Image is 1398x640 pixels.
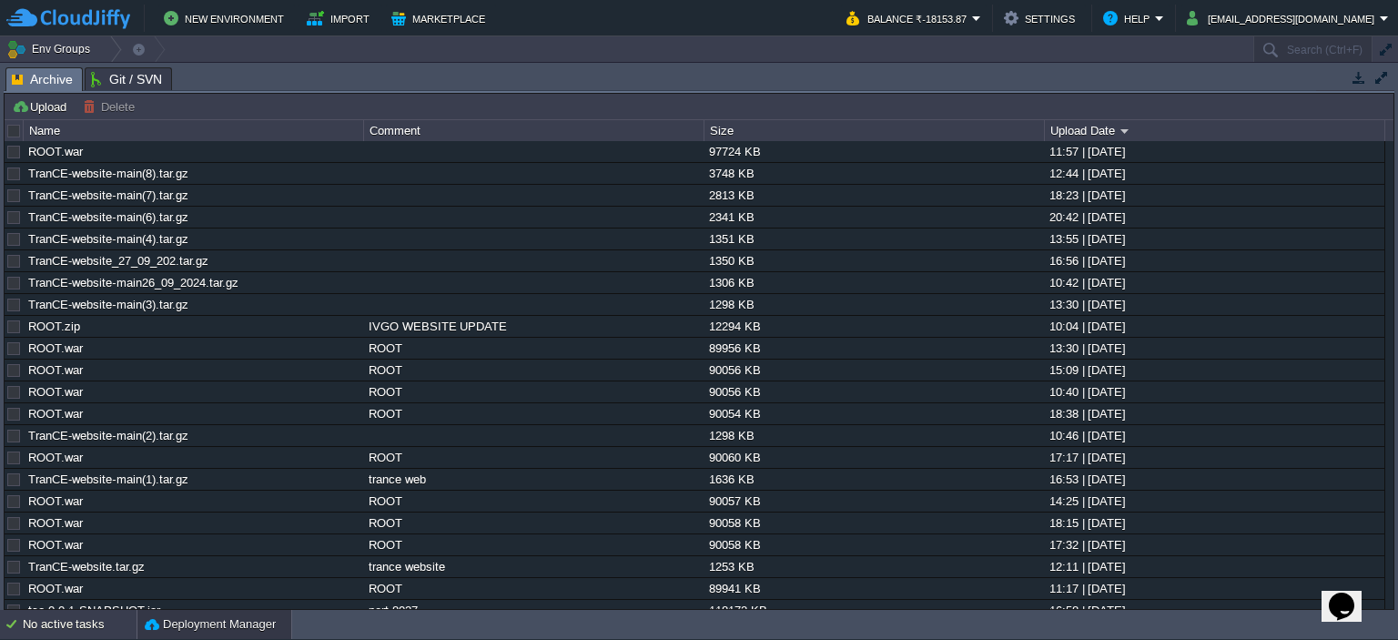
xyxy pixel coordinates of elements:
a: tce-0.0.1-SNAPSHOT.jar [28,604,160,617]
div: 90054 KB [704,403,1043,424]
button: Env Groups [6,36,96,62]
div: 13:55 | [DATE] [1045,229,1383,249]
a: ROOT.war [28,538,83,552]
div: Upload Date [1046,120,1384,141]
div: 16:58 | [DATE] [1045,600,1383,621]
a: ROOT.war [28,407,83,421]
div: ROOT [364,338,703,359]
div: ROOT [364,403,703,424]
div: 18:15 | [DATE] [1045,513,1383,533]
a: ROOT.war [28,451,83,464]
iframe: chat widget [1322,567,1380,622]
div: 13:30 | [DATE] [1045,338,1383,359]
button: [EMAIL_ADDRESS][DOMAIN_NAME] [1187,7,1380,29]
button: Upload [12,98,72,115]
img: CloudJiffy [6,7,130,30]
a: TranCE-website-main26_09_2024.tar.gz [28,276,238,290]
div: 18:38 | [DATE] [1045,403,1383,424]
div: 89941 KB [704,578,1043,599]
a: TranCE-website-main(2).tar.gz [28,429,188,442]
button: Settings [1004,7,1080,29]
div: IVGO WEBSITE UPDATE [364,316,703,337]
a: ROOT.war [28,582,83,595]
button: Balance ₹-18153.87 [846,7,972,29]
div: 11:17 | [DATE] [1045,578,1383,599]
span: Git / SVN [91,68,162,90]
div: 2813 KB [704,185,1043,206]
span: Archive [12,68,73,91]
a: ROOT.war [28,494,83,508]
div: 13:30 | [DATE] [1045,294,1383,315]
div: 90056 KB [704,381,1043,402]
div: 11:57 | [DATE] [1045,141,1383,162]
div: 10:42 | [DATE] [1045,272,1383,293]
div: Name [25,120,363,141]
button: Delete [83,98,140,115]
div: 10:46 | [DATE] [1045,425,1383,446]
a: TranCE-website-main(8).tar.gz [28,167,188,180]
a: ROOT.war [28,363,83,377]
div: 1636 KB [704,469,1043,490]
div: ROOT [364,534,703,555]
a: TranCE-website-main(4).tar.gz [28,232,188,246]
div: 118172 KB [704,600,1043,621]
div: 1253 KB [704,556,1043,577]
a: ROOT.war [28,516,83,530]
div: ROOT [364,491,703,512]
a: TranCE-website-main(3).tar.gz [28,298,188,311]
div: 1306 KB [704,272,1043,293]
button: New Environment [164,7,289,29]
div: 90057 KB [704,491,1043,512]
a: TranCE-website.tar.gz [28,560,145,574]
a: TranCE-website_27_09_202.tar.gz [28,254,208,268]
div: ROOT [364,578,703,599]
div: 18:23 | [DATE] [1045,185,1383,206]
div: 1298 KB [704,425,1043,446]
div: 17:17 | [DATE] [1045,447,1383,468]
div: 16:53 | [DATE] [1045,469,1383,490]
div: 3748 KB [704,163,1043,184]
div: 1298 KB [704,294,1043,315]
div: 90058 KB [704,534,1043,555]
a: TranCE-website-main(6).tar.gz [28,210,188,224]
div: ROOT [364,447,703,468]
button: Import [307,7,375,29]
div: 17:32 | [DATE] [1045,534,1383,555]
div: Size [705,120,1044,141]
div: 1351 KB [704,229,1043,249]
div: 12:44 | [DATE] [1045,163,1383,184]
div: 10:04 | [DATE] [1045,316,1383,337]
div: 89956 KB [704,338,1043,359]
div: No active tasks [23,610,137,639]
a: TranCE-website-main(7).tar.gz [28,188,188,202]
button: Deployment Manager [145,615,276,634]
div: 14:25 | [DATE] [1045,491,1383,512]
div: 90060 KB [704,447,1043,468]
div: port 8027 [364,600,703,621]
a: ROOT.war [28,341,83,355]
div: 10:40 | [DATE] [1045,381,1383,402]
a: TranCE-website-main(1).tar.gz [28,472,188,486]
div: ROOT [364,513,703,533]
div: ROOT [364,360,703,381]
div: 12:11 | [DATE] [1045,556,1383,577]
a: ROOT.zip [28,320,80,333]
div: ROOT [364,381,703,402]
div: 90058 KB [704,513,1043,533]
div: trance website [364,556,703,577]
div: 15:09 | [DATE] [1045,360,1383,381]
a: ROOT.war [28,145,83,158]
button: Marketplace [391,7,491,29]
div: 16:56 | [DATE] [1045,250,1383,271]
div: trance web [364,469,703,490]
div: 2341 KB [704,207,1043,228]
button: Help [1103,7,1155,29]
div: 12294 KB [704,316,1043,337]
div: 97724 KB [704,141,1043,162]
div: 1350 KB [704,250,1043,271]
div: Comment [365,120,704,141]
div: 90056 KB [704,360,1043,381]
div: 20:42 | [DATE] [1045,207,1383,228]
a: ROOT.war [28,385,83,399]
